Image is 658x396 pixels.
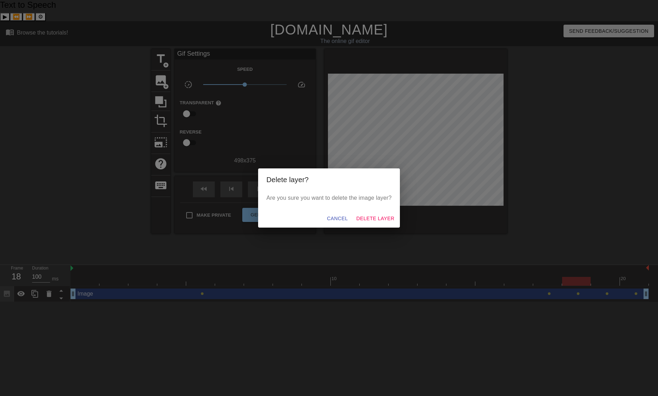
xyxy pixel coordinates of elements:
[327,214,348,223] span: Cancel
[267,194,392,202] p: Are you sure you want to delete the image layer?
[267,174,392,185] h2: Delete layer?
[324,212,351,225] button: Cancel
[356,214,394,223] span: Delete Layer
[353,212,397,225] button: Delete Layer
